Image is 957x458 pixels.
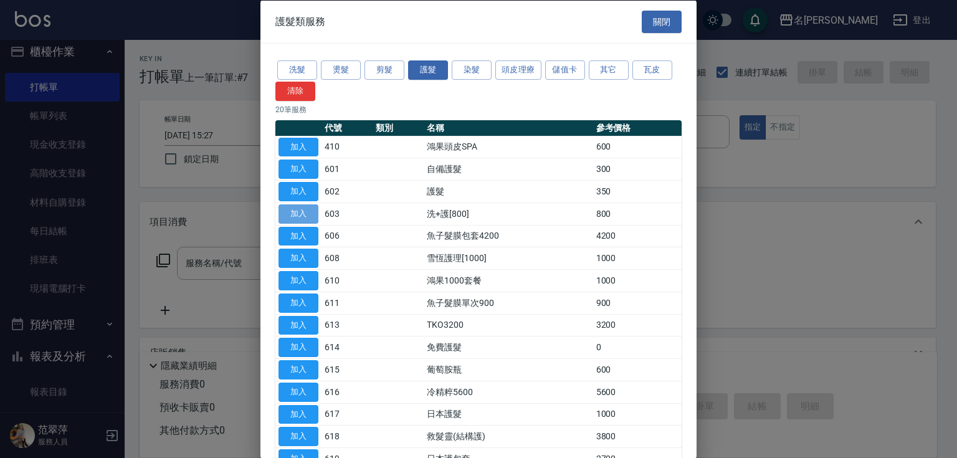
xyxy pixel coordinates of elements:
[593,358,682,381] td: 600
[593,225,682,247] td: 4200
[424,336,593,358] td: 免費護髮
[593,336,682,358] td: 0
[408,60,448,80] button: 護髮
[321,247,373,269] td: 608
[279,338,318,357] button: 加入
[593,292,682,314] td: 900
[593,403,682,426] td: 1000
[321,425,373,447] td: 618
[279,160,318,179] button: 加入
[279,226,318,246] button: 加入
[279,249,318,268] button: 加入
[642,10,682,33] button: 關閉
[593,158,682,180] td: 300
[321,203,373,225] td: 603
[279,182,318,201] button: 加入
[321,225,373,247] td: 606
[424,225,593,247] td: 魚子髮膜包套4200
[279,427,318,446] button: 加入
[321,336,373,358] td: 614
[424,136,593,158] td: 鴻果頭皮SPA
[545,60,585,80] button: 儲值卡
[279,360,318,379] button: 加入
[424,292,593,314] td: 魚子髮膜單次900
[279,271,318,290] button: 加入
[424,247,593,269] td: 雪恆護理[1000]
[279,382,318,401] button: 加入
[279,315,318,335] button: 加入
[593,314,682,336] td: 3200
[321,158,373,180] td: 601
[321,120,373,136] th: 代號
[424,269,593,292] td: 鴻果1000套餐
[424,358,593,381] td: 葡萄胺瓶
[593,136,682,158] td: 600
[424,180,593,203] td: 護髮
[424,158,593,180] td: 自備護髮
[275,81,315,100] button: 清除
[632,60,672,80] button: 瓦皮
[275,15,325,27] span: 護髮類服務
[424,403,593,426] td: 日本護髮
[424,425,593,447] td: 救髮靈(結構護)
[593,180,682,203] td: 350
[593,247,682,269] td: 1000
[321,136,373,158] td: 410
[321,292,373,314] td: 611
[589,60,629,80] button: 其它
[321,180,373,203] td: 602
[321,403,373,426] td: 617
[424,203,593,225] td: 洗+護[800]
[495,60,541,80] button: 頭皮理療
[593,120,682,136] th: 參考價格
[593,425,682,447] td: 3800
[424,381,593,403] td: 冷精粹5600
[321,269,373,292] td: 610
[364,60,404,80] button: 剪髮
[321,314,373,336] td: 613
[424,314,593,336] td: TKO3200
[279,204,318,223] button: 加入
[279,137,318,156] button: 加入
[321,381,373,403] td: 616
[321,60,361,80] button: 燙髮
[593,203,682,225] td: 800
[279,404,318,424] button: 加入
[593,269,682,292] td: 1000
[275,103,682,115] p: 20 筆服務
[452,60,492,80] button: 染髮
[321,358,373,381] td: 615
[279,293,318,312] button: 加入
[277,60,317,80] button: 洗髮
[424,120,593,136] th: 名稱
[373,120,424,136] th: 類別
[593,381,682,403] td: 5600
